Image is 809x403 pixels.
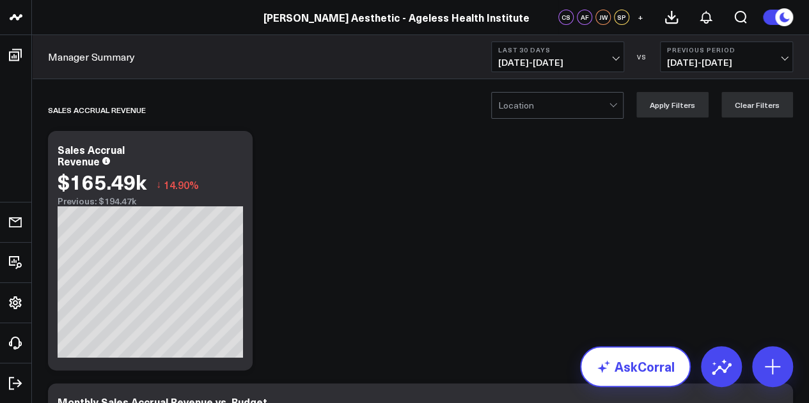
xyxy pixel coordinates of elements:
div: $165.49k [58,170,146,193]
div: Previous: $194.47k [58,196,243,206]
div: JW [595,10,611,25]
a: [PERSON_NAME] Aesthetic - Ageless Health Institute [263,10,530,24]
button: Clear Filters [721,92,793,118]
button: Apply Filters [636,92,709,118]
button: Previous Period[DATE]-[DATE] [660,42,793,72]
a: AskCorral [580,346,691,387]
div: CS [558,10,574,25]
div: AF [577,10,592,25]
a: Manager Summary [48,50,135,64]
div: VS [631,53,654,61]
span: + [638,13,643,22]
button: Last 30 Days[DATE]-[DATE] [491,42,624,72]
span: ↓ [156,176,161,193]
b: Previous Period [667,46,786,54]
div: SP [614,10,629,25]
button: + [632,10,648,25]
div: Sales Accrual Revenue [48,95,146,125]
div: Sales Accrual Revenue [58,142,125,168]
span: 14.90% [164,178,199,192]
span: [DATE] - [DATE] [498,57,617,68]
b: Last 30 Days [498,46,617,54]
span: [DATE] - [DATE] [667,57,786,68]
